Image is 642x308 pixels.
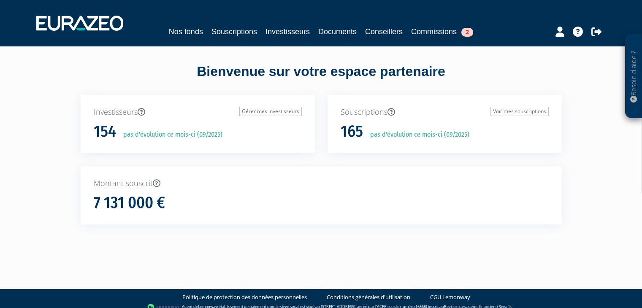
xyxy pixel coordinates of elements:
p: Besoin d'aide ? [629,38,639,114]
p: Souscriptions [341,107,549,118]
img: 1732889491-logotype_eurazeo_blanc_rvb.png [36,16,123,31]
a: Commissions2 [411,26,473,38]
a: Documents [318,26,357,38]
p: pas d'évolution ce mois-ci (09/2025) [117,130,222,140]
a: Voir mes souscriptions [490,107,549,116]
a: CGU Lemonway [430,293,470,301]
a: Politique de protection des données personnelles [182,293,307,301]
a: Souscriptions [211,26,257,38]
p: Montant souscrit [94,178,549,189]
p: pas d'évolution ce mois-ci (09/2025) [364,130,469,140]
a: Conseillers [365,26,403,38]
a: Conditions générales d'utilisation [327,293,410,301]
p: Investisseurs [94,107,302,118]
a: Nos fonds [169,26,203,38]
a: Gérer mes investisseurs [239,107,302,116]
span: 2 [461,28,473,37]
a: Investisseurs [265,26,310,38]
h1: 165 [341,123,363,140]
h1: 154 [94,123,116,140]
h1: 7 131 000 € [94,194,165,212]
div: Bienvenue sur votre espace partenaire [74,62,568,95]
